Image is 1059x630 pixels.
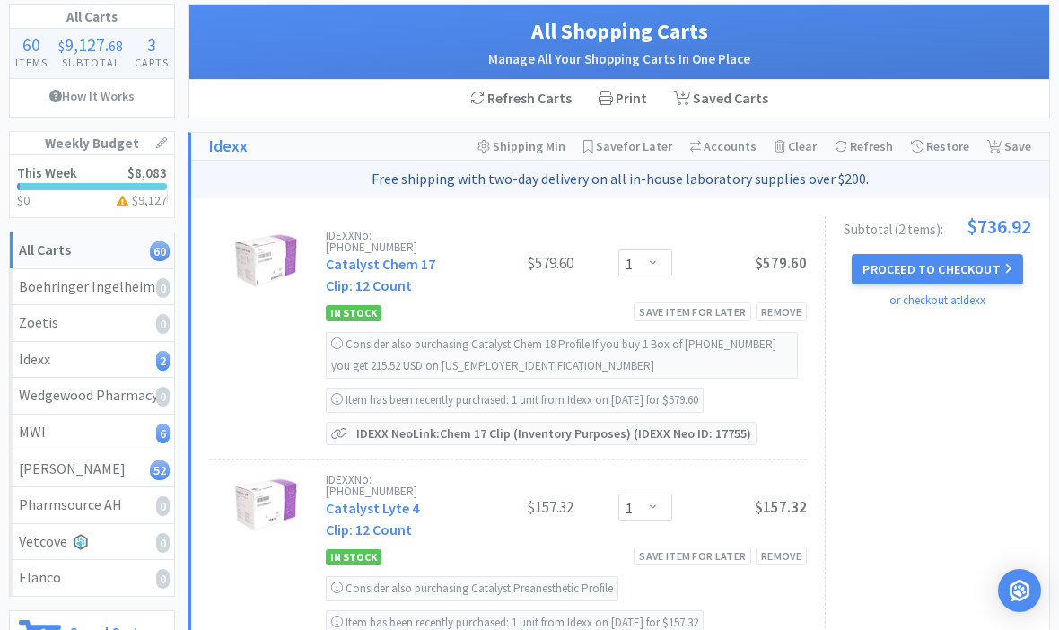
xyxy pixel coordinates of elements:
div: Print [585,80,661,118]
a: or checkout at Idexx [889,293,985,308]
div: Shipping Min [477,133,565,160]
p: IDEXX Neo Link: Chem 17 Clip (Inventory Purposes) (IDEXX Neo ID: 17755) [352,423,756,444]
div: Restore [911,133,969,160]
a: Catalyst Lyte 4 Clip: 12 Count [326,499,419,538]
span: 60 [22,33,40,56]
i: 52 [150,460,170,480]
div: Wedgewood Pharmacy [19,384,165,407]
i: 0 [156,569,170,589]
h2: This Week [17,166,77,179]
div: IDEXX No: [PHONE_NUMBER] [326,474,439,497]
a: [PERSON_NAME]52 [10,451,174,488]
a: Vetcove0 [10,524,174,561]
i: 0 [156,496,170,516]
div: Idexx [19,348,165,372]
a: Boehringer Ingelheim0 [10,269,174,306]
div: Remove [756,302,807,321]
div: Refresh Carts [457,80,585,118]
i: 6 [156,424,170,443]
div: Elanco [19,566,165,590]
div: Save item for later [634,302,751,321]
span: 9,127 [65,33,105,56]
h3: $ [113,194,168,206]
div: Zoetis [19,311,165,335]
div: IDEXX No: [PHONE_NUMBER] [326,230,439,253]
strong: All Carts [19,241,71,258]
i: 2 [156,351,170,371]
span: In Stock [326,305,381,321]
span: In Stock [326,549,381,565]
div: Save item for later [634,547,751,565]
span: $736.92 [967,216,1031,236]
i: 0 [156,314,170,334]
h4: Subtotal [53,54,128,71]
h1: All Carts [10,5,174,29]
img: 6e5a8500bae6467c92951c1d5eec41c7_174985.png [234,230,297,293]
a: Elanco0 [10,560,174,596]
div: Subtotal ( 2 item s ): [844,216,1031,236]
span: 68 [109,37,123,55]
h1: Weekly Budget [10,132,174,155]
span: $ [58,37,65,55]
h4: Carts [129,54,174,71]
span: 9,127 [138,192,167,208]
div: Pharmsource AH [19,494,165,517]
span: Save for Later [596,138,672,154]
a: Zoetis0 [10,305,174,342]
div: Clear [775,133,817,160]
div: Accounts [690,133,757,160]
a: Pharmsource AH0 [10,487,174,524]
h2: Manage All Your Shopping Carts In One Place [207,48,1031,70]
div: Item has been recently purchased: 1 unit from Idexx on [DATE] for $579.60 [326,388,704,413]
i: 0 [156,278,170,298]
h1: All Shopping Carts [207,14,1031,48]
span: $579.60 [755,253,807,273]
div: Refresh [835,133,893,160]
div: Remove [756,547,807,565]
div: [PERSON_NAME] [19,458,165,481]
a: MWI6 [10,415,174,451]
a: All Carts60 [10,232,174,269]
a: Wedgewood Pharmacy0 [10,378,174,415]
a: Idexx2 [10,342,174,379]
a: Saved Carts [661,80,782,118]
div: Consider also purchasing Catalyst Preanesthetic Profile [326,576,618,601]
a: How It Works [10,79,174,113]
span: $8,083 [127,164,167,181]
i: 60 [150,241,170,261]
a: This Week$8,083$0$9,127 [10,155,174,217]
button: Proceed to Checkout [852,254,1022,284]
img: 3b07a397ba6340aaa1dbfaade1a27893_175549.png [234,474,297,537]
i: 0 [156,387,170,407]
h4: Items [10,54,53,71]
div: $157.32 [439,496,573,518]
div: $579.60 [439,252,573,274]
div: MWI [19,421,165,444]
div: Consider also purchasing Catalyst Chem 18 Profile If you buy 1 Box of [PHONE_NUMBER] you get 215.... [326,332,798,379]
div: Open Intercom Messenger [998,569,1041,612]
a: Idexx [209,134,248,160]
span: $157.32 [755,497,807,517]
div: Save [987,133,1031,160]
span: $0 [17,192,30,208]
div: Vetcove [19,530,165,554]
div: . [53,36,128,54]
span: 3 [147,33,156,56]
a: Catalyst Chem 17 Clip: 12 Count [326,255,435,294]
div: Boehringer Ingelheim [19,276,165,299]
p: Free shipping with two-day delivery on all in-house laboratory supplies over $200. [198,168,1042,191]
i: 0 [156,533,170,553]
